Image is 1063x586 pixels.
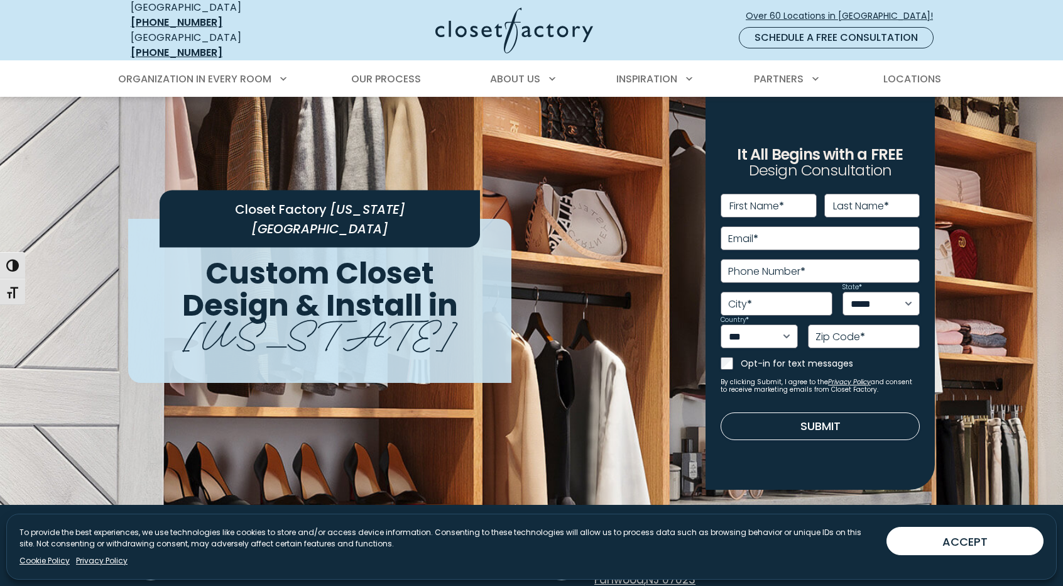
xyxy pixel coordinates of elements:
[435,8,593,53] img: Closet Factory Logo
[235,201,327,218] span: Closet Factory
[728,267,805,277] label: Phone Number
[749,160,892,181] span: Design Consultation
[886,527,1044,555] button: ACCEPT
[728,234,758,244] label: Email
[721,317,749,323] label: Country
[883,72,941,86] span: Locations
[118,72,271,86] span: Organization in Every Room
[754,72,804,86] span: Partners
[109,62,954,97] nav: Primary Menu
[828,377,871,387] a: Privacy Policy
[745,5,944,27] a: Over 60 Locations in [GEOGRAPHIC_DATA]!
[183,302,457,360] span: [US_STATE]
[131,30,313,60] div: [GEOGRAPHIC_DATA]
[721,379,920,394] small: By clicking Submit, I agree to the and consent to receive marketing emails from Closet Factory.
[251,201,405,238] span: [US_STATE][GEOGRAPHIC_DATA]
[490,72,540,86] span: About Us
[728,299,752,309] label: City
[131,15,222,30] a: [PHONE_NUMBER]
[19,555,70,567] a: Cookie Policy
[737,144,903,165] span: It All Begins with a FREE
[182,252,458,326] span: Custom Closet Design & Install in
[833,201,889,211] label: Last Name
[131,45,222,60] a: [PHONE_NUMBER]
[351,72,421,86] span: Our Process
[746,9,943,23] span: Over 60 Locations in [GEOGRAPHIC_DATA]!
[815,332,865,342] label: Zip Code
[842,284,862,290] label: State
[19,527,876,550] p: To provide the best experiences, we use technologies like cookies to store and/or access device i...
[616,72,677,86] span: Inspiration
[729,201,784,211] label: First Name
[76,555,128,567] a: Privacy Policy
[721,412,920,440] button: Submit
[741,357,920,370] label: Opt-in for text messages
[739,27,934,48] a: Schedule a Free Consultation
